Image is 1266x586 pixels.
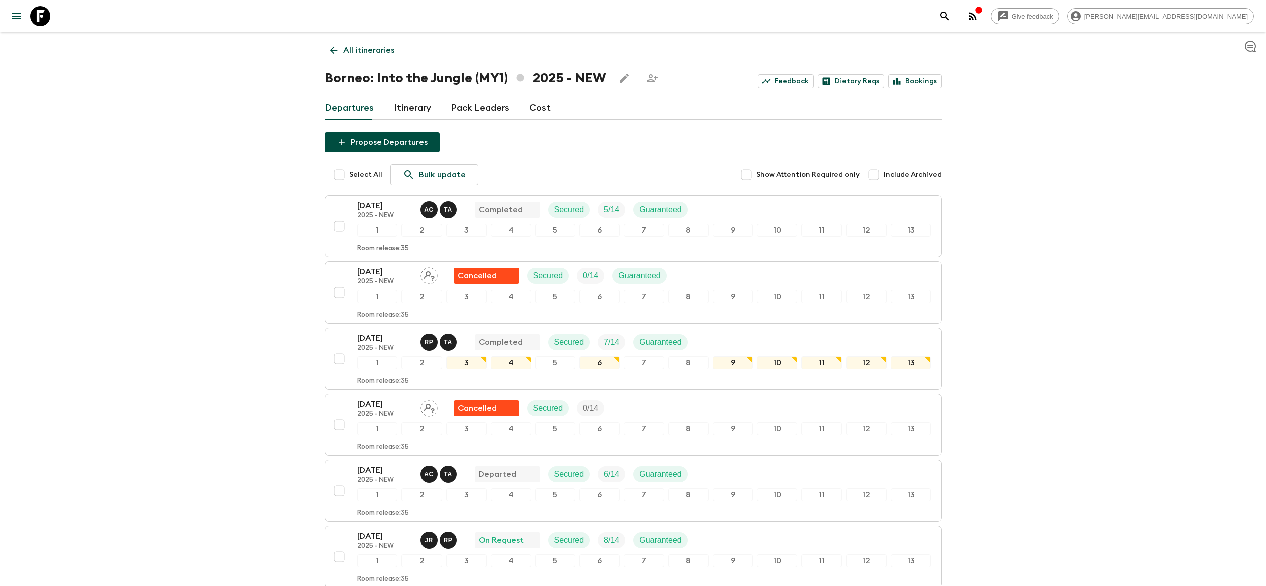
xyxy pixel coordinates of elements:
div: 5 [535,224,576,237]
button: Edit this itinerary [614,68,634,88]
div: 5 [535,488,576,501]
div: 10 [757,224,797,237]
div: 9 [713,422,753,435]
div: 5 [535,422,576,435]
div: Secured [548,202,590,218]
div: Secured [548,532,590,548]
div: [PERSON_NAME][EMAIL_ADDRESS][DOMAIN_NAME] [1067,8,1254,24]
div: 9 [713,554,753,567]
div: 9 [713,290,753,303]
div: 11 [801,290,842,303]
p: Room release: 35 [357,509,409,517]
p: Room release: 35 [357,311,409,319]
span: Select All [349,170,382,180]
div: 2 [401,554,442,567]
a: Itinerary [394,96,431,120]
div: 2 [401,290,442,303]
p: 2025 - NEW [357,278,412,286]
p: Secured [533,402,563,414]
div: 2 [401,356,442,369]
div: 5 [535,356,576,369]
div: 6 [579,422,620,435]
p: Guaranteed [639,336,682,348]
div: 10 [757,356,797,369]
div: 2 [401,488,442,501]
p: Secured [554,204,584,216]
div: 12 [846,290,887,303]
p: Room release: 35 [357,575,409,583]
a: Give feedback [991,8,1059,24]
p: [DATE] [357,398,412,410]
div: 8 [668,290,709,303]
span: [PERSON_NAME][EMAIL_ADDRESS][DOMAIN_NAME] [1079,13,1253,20]
p: Room release: 35 [357,377,409,385]
div: 12 [846,224,887,237]
span: Assign pack leader [420,403,438,411]
p: [DATE] [357,464,412,476]
p: Room release: 35 [357,443,409,451]
div: 5 [535,554,576,567]
div: 4 [491,488,531,501]
div: Trip Fill [577,400,604,416]
div: 6 [579,290,620,303]
span: Show Attention Required only [756,170,860,180]
div: 4 [491,224,531,237]
div: 3 [446,290,487,303]
p: [DATE] [357,266,412,278]
span: Assign pack leader [420,270,438,278]
div: 6 [579,488,620,501]
div: 12 [846,488,887,501]
div: 7 [624,554,664,567]
p: Guaranteed [639,468,682,480]
button: menu [6,6,26,26]
a: Departures [325,96,374,120]
p: [DATE] [357,200,412,212]
p: Room release: 35 [357,245,409,253]
a: Dietary Reqs [818,74,884,88]
button: [DATE]2025 - NEWAlvin Chin Chun Wei, Tiyon Anak JunaCompletedSecuredTrip FillGuaranteed1234567891... [325,195,942,257]
div: 1 [357,488,398,501]
a: Bookings [888,74,942,88]
div: 12 [846,356,887,369]
button: [DATE]2025 - NEWRoy Phang, Tiyon Anak JunaCompletedSecuredTrip FillGuaranteed12345678910111213Roo... [325,328,942,390]
div: 6 [579,356,620,369]
div: 11 [801,356,842,369]
p: Cancelled [458,270,497,282]
div: 3 [446,488,487,501]
p: 2025 - NEW [357,410,412,418]
div: 8 [668,356,709,369]
div: 1 [357,554,398,567]
div: 11 [801,224,842,237]
div: 13 [891,290,931,303]
div: 1 [357,422,398,435]
div: 6 [579,224,620,237]
div: 1 [357,290,398,303]
p: 2025 - NEW [357,212,412,220]
span: Roy Phang, Tiyon Anak Juna [420,337,459,345]
div: 10 [757,290,797,303]
p: 2025 - NEW [357,476,412,484]
p: Guaranteed [618,270,661,282]
div: 7 [624,356,664,369]
div: 8 [668,422,709,435]
div: 13 [891,488,931,501]
p: Guaranteed [639,534,682,546]
p: Completed [479,336,523,348]
div: 13 [891,554,931,567]
div: Trip Fill [598,202,625,218]
a: Pack Leaders [451,96,509,120]
button: JRRP [420,532,459,549]
div: 3 [446,422,487,435]
div: Secured [527,268,569,284]
p: Cancelled [458,402,497,414]
div: 13 [891,224,931,237]
button: Propose Departures [325,132,440,152]
div: 8 [668,488,709,501]
p: [DATE] [357,332,412,344]
button: search adventures [935,6,955,26]
div: Flash Pack cancellation [454,400,519,416]
div: 7 [624,290,664,303]
div: 11 [801,422,842,435]
div: 4 [491,554,531,567]
div: 7 [624,422,664,435]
